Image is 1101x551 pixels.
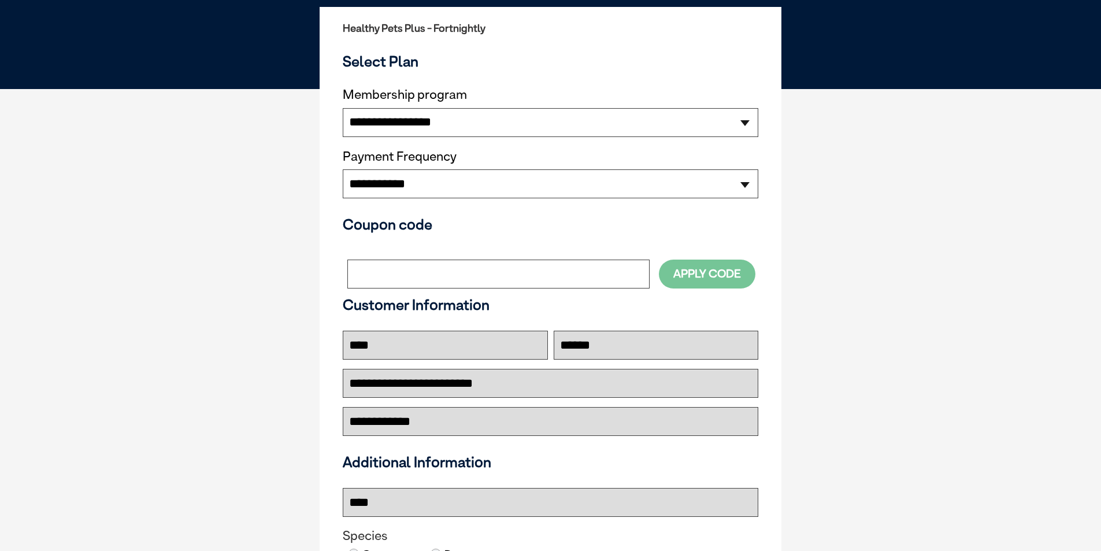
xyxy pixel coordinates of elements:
[343,296,758,313] h3: Customer Information
[343,149,457,164] label: Payment Frequency
[343,87,758,102] label: Membership program
[343,23,758,34] h2: Healthy Pets Plus - Fortnightly
[343,528,758,543] legend: Species
[338,453,763,471] h3: Additional Information
[659,260,755,288] button: Apply Code
[343,53,758,70] h3: Select Plan
[343,216,758,233] h3: Coupon code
